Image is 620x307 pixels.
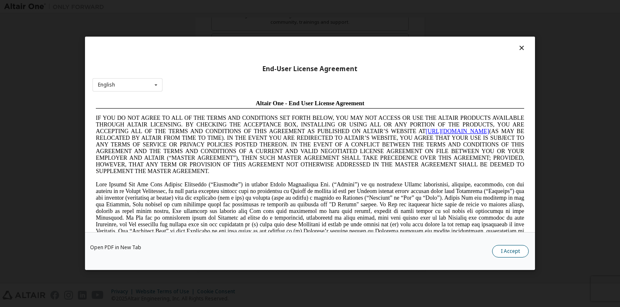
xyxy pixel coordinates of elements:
span: IF YOU DO NOT AGREE TO ALL OF THE TERMS AND CONDITIONS SET FORTH BELOW, YOU MAY NOT ACCESS OR USE... [3,18,432,78]
div: End-User License Agreement [92,65,527,73]
button: I Accept [492,245,529,258]
span: Lore Ipsumd Sit Ame Cons Adipisc Elitseddo (“Eiusmodte”) in utlabor Etdolo Magnaaliqua Eni. (“Adm... [3,85,432,144]
span: Altair One - End User License Agreement [163,3,272,10]
div: English [98,82,115,87]
a: [URL][DOMAIN_NAME] [333,32,397,38]
a: Open PDF in New Tab [90,245,141,250]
